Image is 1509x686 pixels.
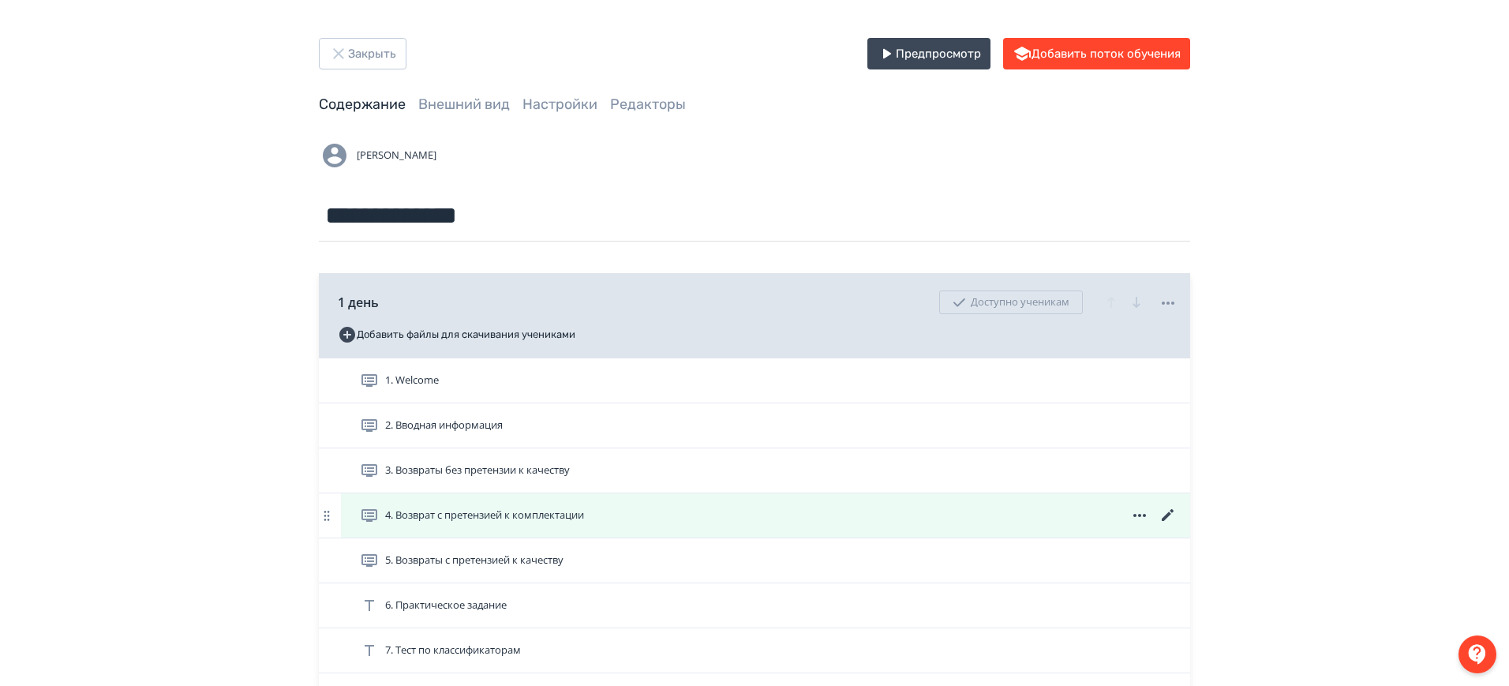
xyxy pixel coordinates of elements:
[610,96,686,113] a: Редакторы
[1003,38,1190,69] button: Добавить поток обучения
[319,538,1190,583] div: 5. Возвраты с претензией к качеству
[319,448,1190,493] div: 3. Возвраты без претензии к качеству
[867,38,990,69] button: Предпросмотр
[319,96,406,113] a: Содержание
[418,96,510,113] a: Внешний вид
[385,598,507,613] span: 6. Практическое задание
[939,291,1083,314] div: Доступно ученикам
[319,628,1190,673] div: 7. Тест по классификаторам
[385,508,584,523] span: 4. Возврат с претензией к комплектации
[522,96,597,113] a: Настройки
[357,148,436,163] span: [PERSON_NAME]
[319,583,1190,628] div: 6. Практическое задание
[385,553,564,568] span: 5. Возвраты с претензией к качеству
[319,358,1190,403] div: 1. Welcome
[319,493,1190,538] div: 4. Возврат с претензией к комплектации
[385,373,439,388] span: 1. Welcome
[385,463,570,478] span: 3. Возвраты без претензии к качеству
[338,322,575,347] button: Добавить файлы для скачивания учениками
[319,38,406,69] button: Закрыть
[385,418,503,433] span: 2. Вводная информация
[338,293,379,312] span: 1 день
[385,643,521,658] span: 7. Тест по классификаторам
[319,403,1190,448] div: 2. Вводная информация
